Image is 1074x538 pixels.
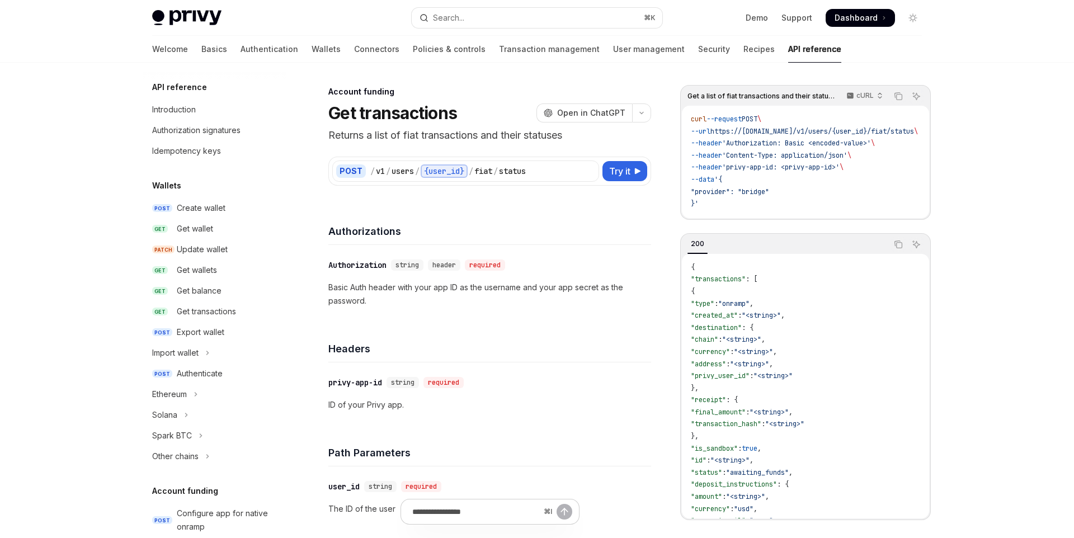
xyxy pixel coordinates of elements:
span: PATCH [152,246,175,254]
span: : [761,419,765,428]
div: required [401,481,441,492]
div: Export wallet [177,325,224,339]
span: { [691,263,695,272]
span: "transaction_hash" [691,419,761,428]
span: "type" [691,299,714,308]
a: Wallets [312,36,341,63]
span: GET [152,266,168,275]
span: "<string>" [730,360,769,369]
span: "amount" [691,492,722,501]
span: : { [726,395,738,404]
a: Security [698,36,730,63]
span: , [789,408,793,417]
div: fiat [474,166,492,177]
a: Connectors [354,36,399,63]
span: \ [871,139,875,148]
a: Recipes [743,36,775,63]
a: Authorization signatures [143,120,286,140]
span: string [391,378,414,387]
span: Dashboard [835,12,878,23]
a: GETGet balance [143,281,286,301]
span: "provider": "bridge" [691,187,769,196]
a: Introduction [143,100,286,120]
div: privy-app-id [328,377,382,388]
span: curl [691,115,706,124]
span: "created_at" [691,311,738,320]
span: : { [777,480,789,489]
span: --header [691,151,722,160]
span: : [746,408,750,417]
h4: Path Parameters [328,445,651,460]
div: / [386,166,390,177]
span: --header [691,139,722,148]
span: : [706,456,710,465]
span: "<string>" [765,419,804,428]
span: : [726,360,730,369]
span: https://[DOMAIN_NAME]/v1/users/{user_id}/fiat/status [710,127,914,136]
button: Open in ChatGPT [536,103,632,122]
button: Copy the contents from the code block [891,237,906,252]
div: required [423,377,464,388]
button: Ask AI [909,89,924,103]
span: "status" [691,468,722,477]
span: "payment_rail" [691,516,746,525]
a: Welcome [152,36,188,63]
span: POST [152,370,172,378]
span: --header [691,163,722,172]
span: : [730,347,734,356]
button: Copy the contents from the code block [891,89,906,103]
span: , [773,516,777,525]
p: ID of your Privy app. [328,398,651,412]
div: user_id [328,481,360,492]
div: Introduction [152,103,196,116]
span: , [761,335,765,344]
span: : [738,444,742,453]
div: Import wallet [152,346,199,360]
span: }, [691,432,699,441]
div: Get wallet [177,222,213,235]
button: Toggle Ethereum section [143,384,286,404]
span: Get a list of fiat transactions and their statuses [687,92,836,101]
span: Try it [609,164,630,178]
span: "deposit_instructions" [691,480,777,489]
div: / [469,166,473,177]
span: , [789,468,793,477]
a: GETGet transactions [143,301,286,322]
span: --request [706,115,742,124]
a: PATCHUpdate wallet [143,239,286,259]
span: header [432,261,456,270]
span: --data [691,175,714,184]
button: Open search [412,8,662,28]
button: Ask AI [909,237,924,252]
span: , [757,444,761,453]
a: POSTConfigure app for native onramp [143,503,286,537]
div: / [493,166,498,177]
span: , [781,311,785,320]
h4: Authorizations [328,224,651,239]
span: }, [691,384,699,393]
span: : [722,468,726,477]
a: Idempotency keys [143,141,286,161]
span: "destination" [691,323,742,332]
a: GETGet wallet [143,219,286,239]
div: required [465,259,505,271]
div: Solana [152,408,177,422]
span: "transactions" [691,275,746,284]
div: v1 [376,166,385,177]
span: : { [742,323,753,332]
div: Get balance [177,284,222,298]
span: "is_sandbox" [691,444,738,453]
span: POST [152,516,172,525]
button: Try it [602,161,647,181]
p: Returns a list of fiat transactions and their statuses [328,128,651,143]
div: Ethereum [152,388,187,401]
span: : [746,516,750,525]
span: , [765,492,769,501]
img: light logo [152,10,222,26]
a: Policies & controls [413,36,486,63]
div: POST [336,164,366,178]
div: Authorization [328,259,387,271]
div: status [499,166,526,177]
span: \ [757,115,761,124]
span: "chain" [691,335,718,344]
